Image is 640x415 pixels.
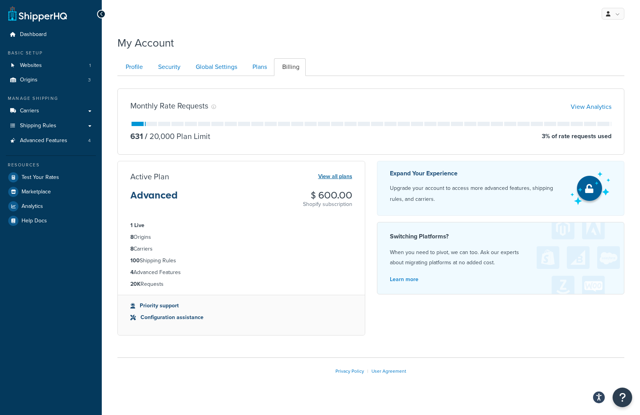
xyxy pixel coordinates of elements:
[244,58,273,76] a: Plans
[377,161,625,216] a: Expand Your Experience Upgrade your account to access more advanced features, shipping rules, and...
[130,233,133,241] strong: 8
[117,35,174,51] h1: My Account
[20,77,38,83] span: Origins
[6,58,96,73] li: Websites
[335,368,364,375] a: Privacy Policy
[130,233,352,242] li: Origins
[130,245,352,253] li: Carriers
[143,131,210,142] p: 20,000 Plan Limit
[20,108,39,114] span: Carriers
[390,247,612,268] p: When you need to pivot, we can too. Ask our experts about migrating platforms at no added cost.
[6,170,96,184] a: Test Your Rates
[130,131,143,142] p: 631
[22,174,59,181] span: Test Your Rates
[613,388,632,407] button: Open Resource Center
[20,137,67,144] span: Advanced Features
[22,189,51,195] span: Marketplace
[187,58,243,76] a: Global Settings
[6,162,96,168] div: Resources
[89,62,91,69] span: 1
[390,168,564,179] p: Expand Your Experience
[6,50,96,56] div: Basic Setup
[6,185,96,199] a: Marketplace
[130,313,352,322] li: Configuration assistance
[130,256,140,265] strong: 100
[6,134,96,148] a: Advanced Features 4
[130,268,133,276] strong: 4
[130,245,133,253] strong: 8
[6,104,96,118] a: Carriers
[88,137,91,144] span: 4
[6,27,96,42] a: Dashboard
[22,203,43,210] span: Analytics
[130,221,144,229] strong: 1 Live
[6,214,96,228] a: Help Docs
[571,102,611,111] a: View Analytics
[88,77,91,83] span: 3
[130,280,352,289] li: Requests
[6,95,96,102] div: Manage Shipping
[22,218,47,224] span: Help Docs
[6,73,96,87] a: Origins 3
[130,172,169,181] h3: Active Plan
[303,200,352,208] p: Shopify subscription
[6,58,96,73] a: Websites 1
[6,199,96,213] a: Analytics
[130,190,178,207] h3: Advanced
[130,101,208,110] h3: Monthly Rate Requests
[20,62,42,69] span: Websites
[6,73,96,87] li: Origins
[371,368,406,375] a: User Agreement
[390,275,418,283] a: Learn more
[303,190,352,200] h3: $ 600.00
[542,131,611,142] p: 3 % of rate requests used
[318,171,352,182] a: View all plans
[150,58,187,76] a: Security
[6,119,96,133] a: Shipping Rules
[20,31,47,38] span: Dashboard
[6,134,96,148] li: Advanced Features
[8,6,67,22] a: ShipperHQ Home
[145,130,148,142] span: /
[367,368,368,375] span: |
[130,301,352,310] li: Priority support
[20,123,56,129] span: Shipping Rules
[130,280,141,288] strong: 20K
[390,183,564,205] p: Upgrade your account to access more advanced features, shipping rules, and carriers.
[117,58,149,76] a: Profile
[390,232,612,241] h4: Switching Platforms?
[274,58,306,76] a: Billing
[130,256,352,265] li: Shipping Rules
[130,268,352,277] li: Advanced Features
